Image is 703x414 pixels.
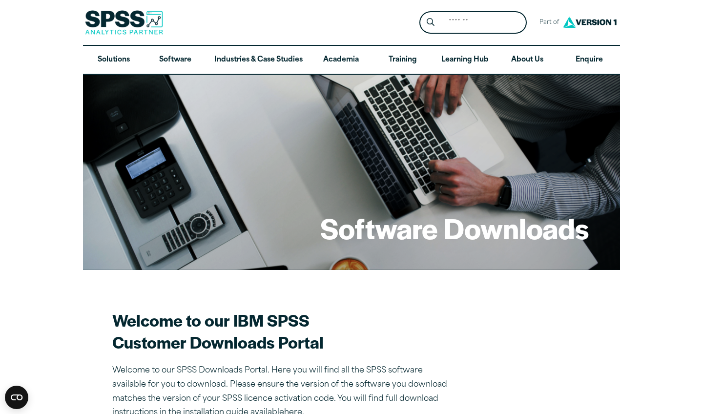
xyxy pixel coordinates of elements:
a: Learning Hub [434,46,496,74]
a: Software [145,46,206,74]
a: Industries & Case Studies [207,46,310,74]
svg: Search magnifying glass icon [427,18,434,26]
span: Part of [535,16,560,30]
nav: Desktop version of site main menu [83,46,620,74]
a: Training [372,46,434,74]
a: About Us [496,46,558,74]
a: Academia [310,46,372,74]
button: Search magnifying glass icon [422,14,440,32]
form: Site Header Search Form [419,11,527,34]
h2: Welcome to our IBM SPSS Customer Downloads Portal [112,309,454,353]
a: Solutions [83,46,145,74]
a: Enquire [558,46,620,74]
button: Open CMP widget [5,386,28,409]
img: Version1 Logo [560,13,619,31]
img: SPSS Analytics Partner [85,10,163,35]
h1: Software Downloads [320,209,589,247]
